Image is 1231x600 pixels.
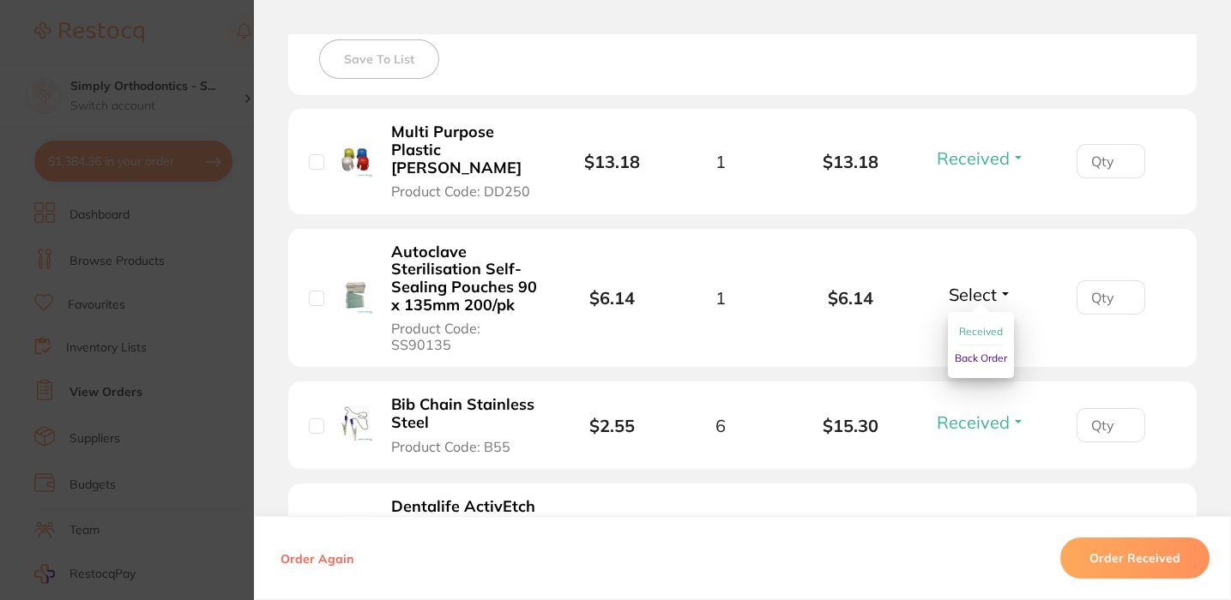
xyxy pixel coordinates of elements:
[337,405,373,441] img: Bib Chain Stainless Steel
[937,147,1010,169] span: Received
[932,147,1030,169] button: Received
[955,345,1007,371] button: Back Order
[715,152,726,171] span: 1
[786,288,916,308] b: $6.14
[589,287,635,309] b: $6.14
[584,151,640,172] b: $13.18
[386,243,543,354] button: Autoclave Sterilisation Self-Sealing Pouches 90 x 135mm 200/pk Product Code: SS90135
[386,497,543,573] button: Dentalife ActivEtch Dental Product Code: ADAMJE
[391,183,530,199] span: Product Code: DD250
[391,123,538,177] b: Multi Purpose Plastic [PERSON_NAME]
[337,278,373,314] img: Autoclave Sterilisation Self-Sealing Pouches 90 x 135mm 200/pk
[391,243,538,315] b: Autoclave Sterilisation Self-Sealing Pouches 90 x 135mm 200/pk
[932,411,1030,433] button: Received
[319,39,439,79] button: Save To List
[786,416,916,435] b: $15.30
[1060,537,1210,579] button: Order Received
[391,396,538,431] b: Bib Chain Stainless Steel
[1077,280,1145,315] input: Qty
[715,288,726,308] span: 1
[1077,408,1145,442] input: Qty
[275,550,359,566] button: Order Again
[955,351,1007,364] span: Back Order
[391,498,538,533] b: Dentalife ActivEtch Dental
[786,152,916,171] b: $13.18
[937,411,1010,433] span: Received
[589,415,635,436] b: $2.55
[944,284,1017,305] button: Select
[391,321,538,352] span: Product Code: SS90135
[949,284,997,305] span: Select
[337,141,373,177] img: Multi Purpose Plastic Dappen
[386,123,543,200] button: Multi Purpose Plastic [PERSON_NAME] Product Code: DD250
[959,319,1003,345] button: Received
[959,325,1003,338] span: Received
[391,439,510,454] span: Product Code: B55
[715,416,726,435] span: 6
[1077,144,1145,178] input: Qty
[386,395,543,455] button: Bib Chain Stainless Steel Product Code: B55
